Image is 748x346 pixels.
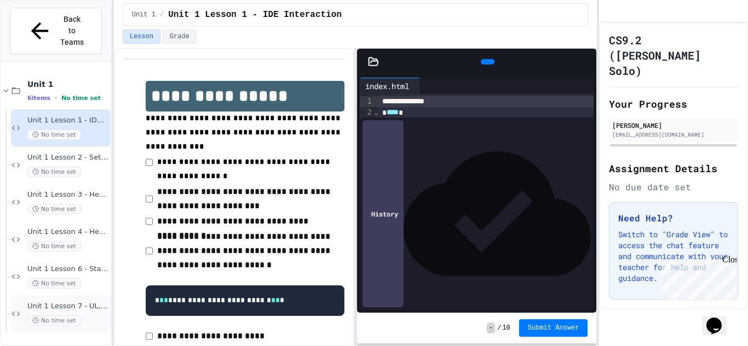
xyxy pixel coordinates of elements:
button: Back to Teams [10,8,102,54]
div: [EMAIL_ADDRESS][DOMAIN_NAME] [612,131,735,139]
span: No time set [61,95,101,102]
span: Unit 1 Lesson 1 - IDE Interaction [168,8,342,21]
span: / [497,324,501,332]
span: Unit 1 Lesson 4 - Headlines Lab [27,227,108,237]
span: Unit 1 Lesson 2 - Setting Up HTML Doc [27,153,108,162]
div: Chat with us now!Close [4,4,76,69]
span: - [487,322,495,333]
span: Submit Answer [528,324,579,332]
span: No time set [27,167,81,177]
span: Fold line [373,108,379,116]
div: 1 [360,96,373,107]
span: No time set [27,241,81,251]
span: Unit 1 Lesson 3 - Headers and Paragraph tags [27,190,108,200]
span: Unit 1 Lesson 7 - UL, OL, LI [27,302,108,311]
button: Submit Answer [519,319,588,337]
span: Unit 1 [27,79,108,89]
button: Grade [163,30,197,44]
div: index.html [360,80,415,92]
span: Unit 1 Lesson 6 - Station Activity [27,265,108,274]
span: No time set [27,130,81,140]
div: index.html [360,78,421,94]
div: 2 [360,107,373,118]
span: No time set [27,278,81,289]
iframe: chat widget [657,255,737,301]
button: Lesson [123,30,160,44]
span: Unit 1 Lesson 1 - IDE Interaction [27,116,108,125]
h2: Your Progress [609,96,738,112]
span: No time set [27,315,81,326]
span: Unit 1 [132,10,156,19]
div: [PERSON_NAME] [612,120,735,130]
div: History [363,120,404,307]
h2: Assignment Details [609,161,738,176]
div: No due date set [609,180,738,193]
span: Back to Teams [59,14,85,48]
span: 6 items [27,95,50,102]
span: No time set [27,204,81,214]
span: / [160,10,164,19]
h3: Need Help? [618,212,729,225]
p: Switch to "Grade View" to access the chat feature and communicate with your teacher for help and ... [618,229,729,284]
span: • [55,93,57,102]
iframe: chat widget [702,302,737,335]
span: 10 [502,324,510,332]
h1: CS9.2 ([PERSON_NAME] Solo) [609,32,738,78]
